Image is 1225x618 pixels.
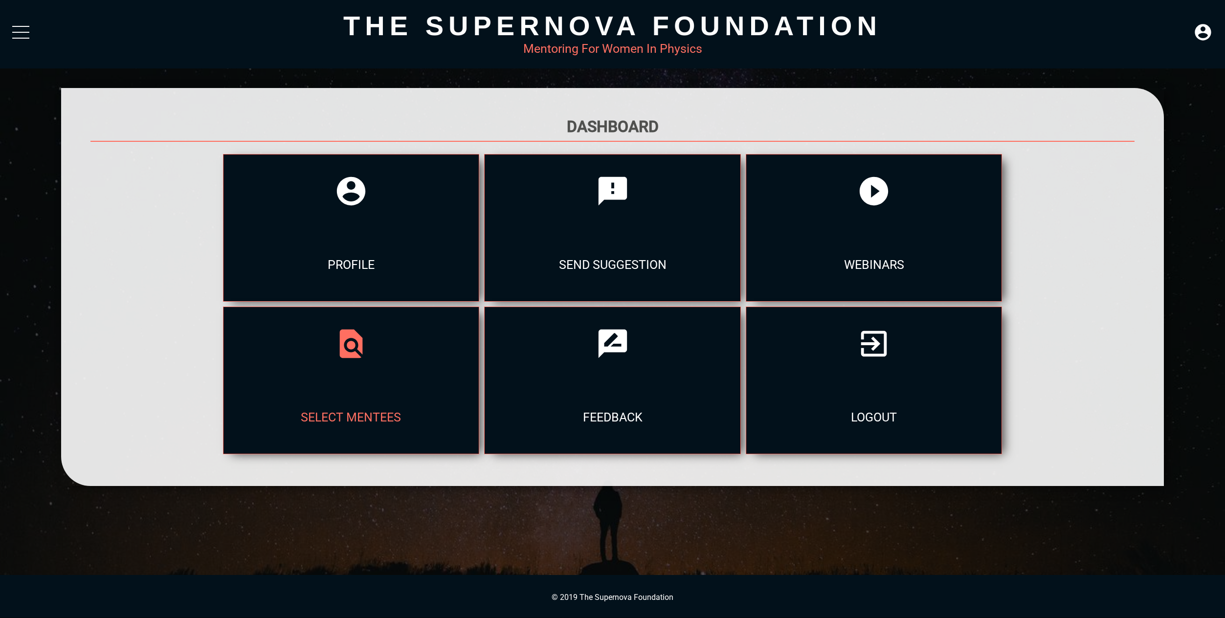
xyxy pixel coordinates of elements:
div: Mentoring For Women In Physics [61,42,1164,56]
p: © 2019 The Supernova Foundation [10,593,1215,602]
div: logout [746,380,1002,454]
div: The Supernova Foundation [61,10,1164,42]
h1: Dashboard [90,117,1135,136]
div: webinars [746,228,1002,301]
div: profile [223,228,479,301]
div: select mentees [223,380,479,454]
div: feedback [485,380,740,454]
div: send suggestion [485,228,740,301]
